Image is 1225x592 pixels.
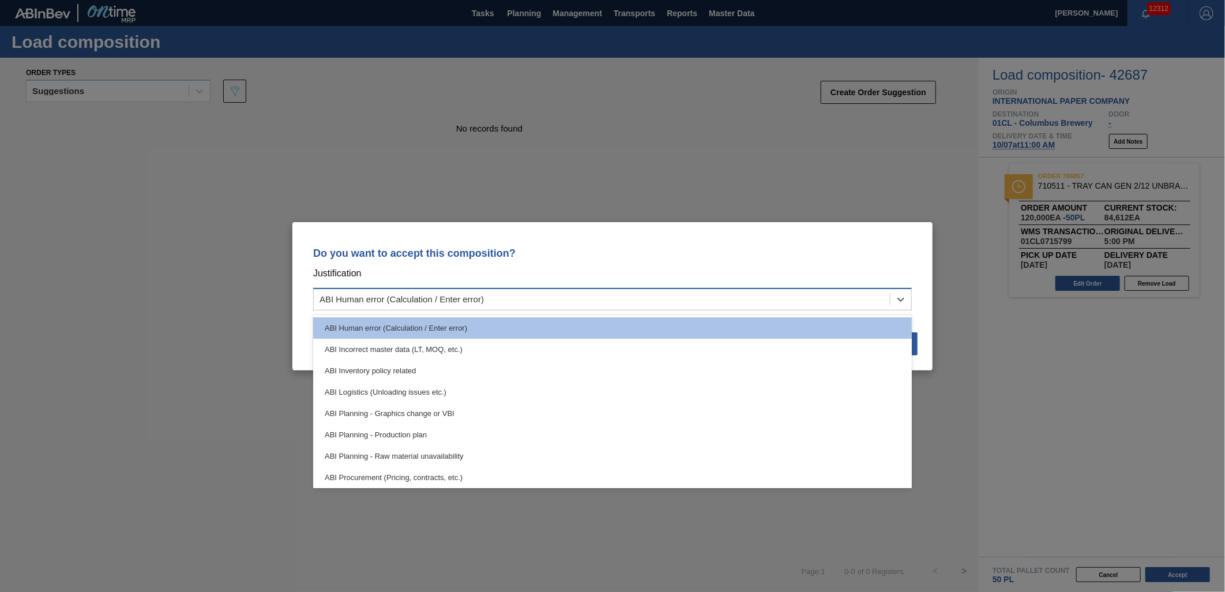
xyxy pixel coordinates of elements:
[313,445,912,467] div: ABI Planning - Raw material unavailability
[313,317,912,339] div: ABI Human error (Calculation / Enter error)
[313,381,912,403] div: ABI Logistics (Unloading issues etc.)
[313,360,912,381] div: ABI Inventory policy related
[313,248,912,259] p: Do you want to accept this composition?
[313,339,912,360] div: ABI Incorrect master data (LT, MOQ, etc.)
[313,403,912,424] div: ABI Planning - Graphics change or VBI
[313,266,912,281] p: Justification
[313,467,912,488] div: ABI Procurement (Pricing, contracts, etc.)
[320,294,484,304] div: ABI Human error (Calculation / Enter error)
[313,424,912,445] div: ABI Planning - Production plan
